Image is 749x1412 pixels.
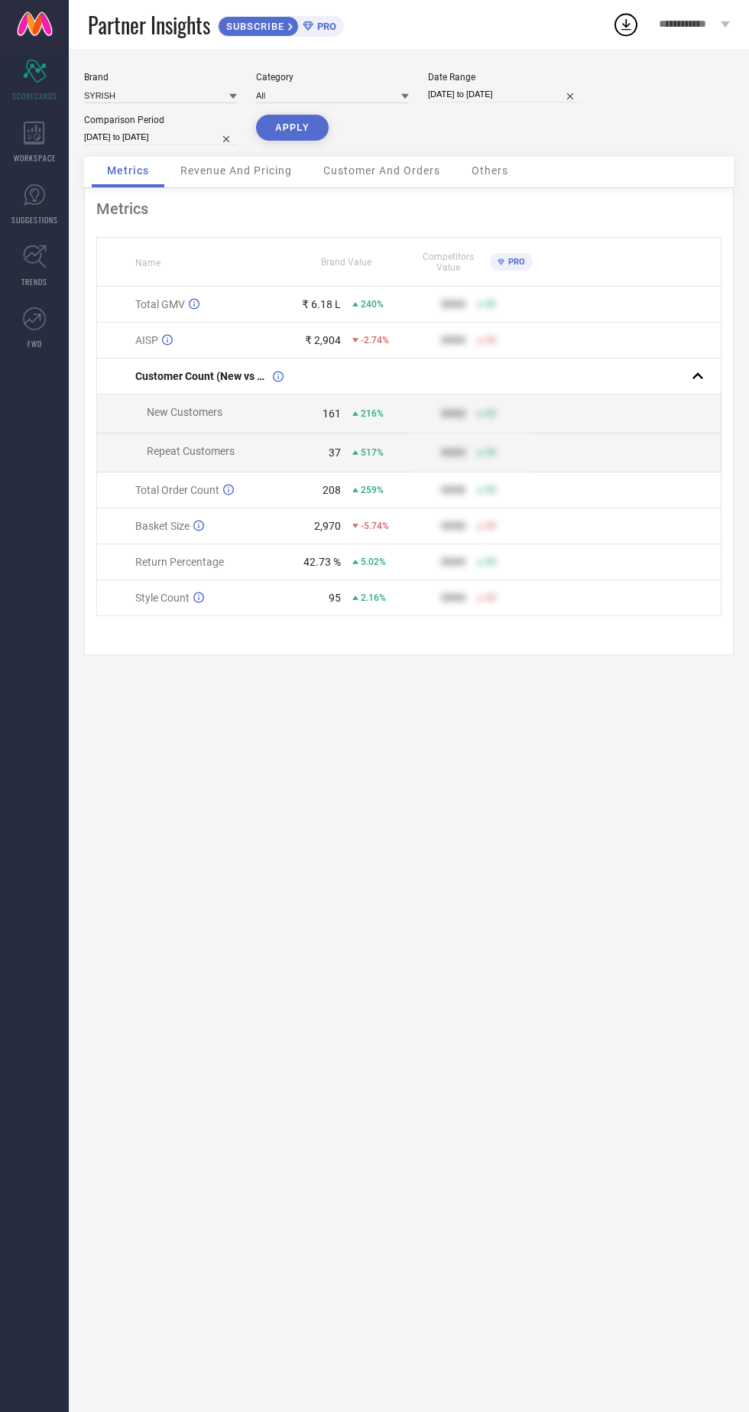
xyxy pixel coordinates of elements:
span: Basket Size [135,520,190,532]
div: ₹ 6.18 L [302,298,341,310]
span: AISP [135,334,158,346]
div: 161 [323,407,341,420]
span: 50 [485,592,496,603]
div: Category [256,72,409,83]
div: ₹ 2,904 [305,334,341,346]
div: Metrics [96,200,721,218]
span: 5.02% [361,557,386,567]
div: 2,970 [314,520,341,532]
span: Customer And Orders [323,164,440,177]
span: 50 [485,447,496,458]
span: New Customers [147,406,222,418]
span: Repeat Customers [147,445,235,457]
div: Date Range [428,72,581,83]
span: 216% [361,408,384,419]
input: Select date range [428,86,581,102]
button: APPLY [256,115,329,141]
span: FWD [28,338,42,349]
div: Open download list [612,11,640,38]
div: 9999 [441,520,465,532]
div: 42.73 % [303,556,341,568]
span: -2.74% [361,335,389,346]
div: Comparison Period [84,115,237,125]
span: 50 [485,299,496,310]
div: Brand [84,72,237,83]
span: Partner Insights [88,9,210,41]
span: Total GMV [135,298,185,310]
span: 517% [361,447,384,458]
span: -5.74% [361,521,389,531]
span: 50 [485,335,496,346]
span: 259% [361,485,384,495]
span: WORKSPACE [14,152,56,164]
span: Return Percentage [135,556,224,568]
span: 50 [485,485,496,495]
span: 50 [485,521,496,531]
span: 2.16% [361,592,386,603]
div: 9999 [441,446,465,459]
span: PRO [504,257,525,267]
div: 9999 [441,484,465,496]
span: Metrics [107,164,149,177]
div: 9999 [441,407,465,420]
span: 50 [485,557,496,567]
span: 50 [485,408,496,419]
div: 9999 [441,298,465,310]
span: TRENDS [21,276,47,287]
div: 37 [329,446,341,459]
div: 95 [329,592,341,604]
span: Total Order Count [135,484,219,496]
span: SUGGESTIONS [11,214,58,226]
input: Select comparison period [84,129,237,145]
span: SUBSCRIBE [219,21,288,32]
span: Brand Value [321,257,371,268]
span: SCORECARDS [12,90,57,102]
div: 9999 [441,334,465,346]
span: PRO [313,21,336,32]
span: Style Count [135,592,190,604]
span: Competitors Value [410,252,486,273]
div: 9999 [441,556,465,568]
div: 208 [323,484,341,496]
span: Revenue And Pricing [180,164,292,177]
span: 240% [361,299,384,310]
a: SUBSCRIBEPRO [218,12,344,37]
span: Others [472,164,508,177]
span: Customer Count (New vs Repeat) [135,370,269,382]
div: 9999 [441,592,465,604]
span: Name [135,258,160,268]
